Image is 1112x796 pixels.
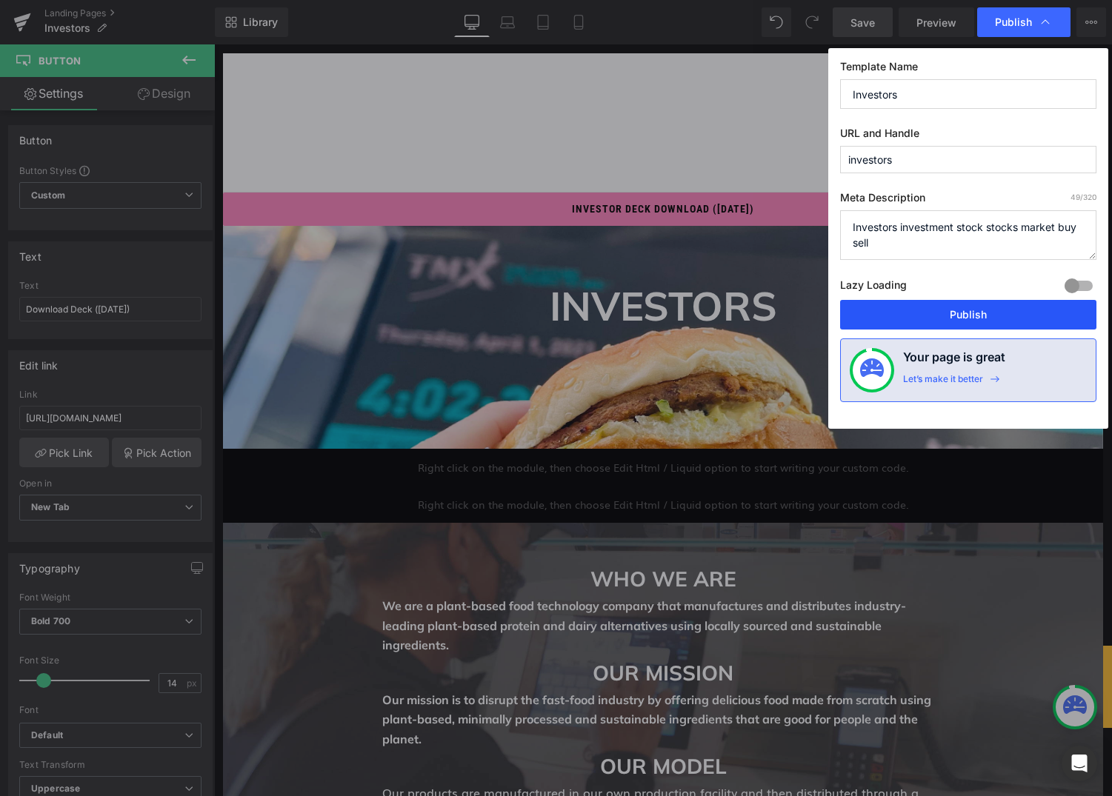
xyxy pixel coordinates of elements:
a: ORDER NOW [878,612,891,672]
div: Open Intercom Messenger [1062,746,1097,781]
h4: Your page is great [903,348,1005,373]
span: Publish [995,16,1032,29]
label: URL and Handle [840,127,1096,146]
strong: We are a plant-based food technology company that manufactures and distributes industry-leading p... [168,554,692,608]
label: Meta Description [840,191,1096,210]
strong: our model [386,709,513,735]
strong: who we are [376,521,522,547]
p: Our products are manufactured in our own production facility and then distributed through a propr... [168,739,730,777]
img: onboarding-status.svg [860,358,884,382]
a: Investor Deck Download ([DATE]) [9,148,889,181]
strong: our mission [379,615,519,641]
label: Lazy Loading [840,275,907,300]
span: 49 [1071,193,1080,201]
span: /320 [1071,193,1096,201]
strong: Our mission is to disrupt the fast-food industry by offering delicious food made from scratch usi... [168,648,717,702]
button: Publish [840,300,1096,330]
label: Template Name [840,60,1096,79]
textarea: Investors investment stock stocks market buy sell [840,210,1096,260]
div: Let’s make it better [903,373,983,392]
b: INVESTORS [336,236,563,287]
span: Investor Deck Download ([DATE]) [358,158,540,170]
